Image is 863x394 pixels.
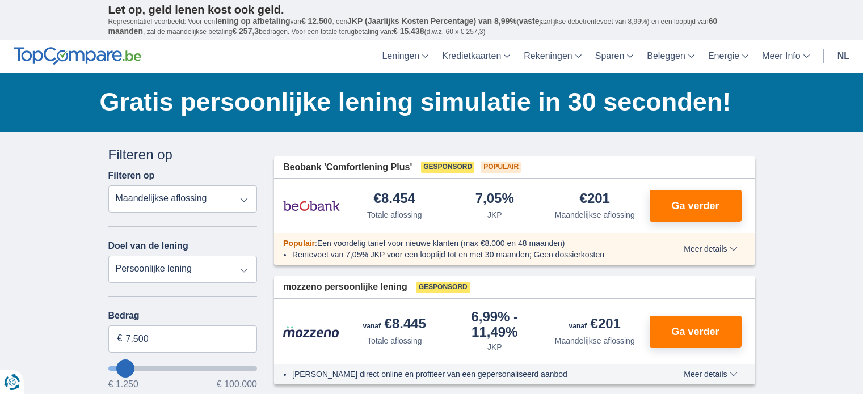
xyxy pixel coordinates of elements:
[487,209,502,221] div: JKP
[100,84,755,120] h1: Gratis persoonlijke lening simulatie in 30 seconden!
[367,209,422,221] div: Totale aflossing
[671,201,719,211] span: Ga verder
[580,192,610,207] div: €201
[375,40,435,73] a: Leningen
[393,27,424,36] span: € 15.438
[684,245,737,253] span: Meer details
[481,162,521,173] span: Populair
[283,161,412,174] span: Beobank 'Comfortlening Plus'
[317,239,565,248] span: Een voordelig tarief voor nieuwe klanten (max €8.000 en 48 maanden)
[108,171,155,181] label: Filteren op
[588,40,641,73] a: Sparen
[283,192,340,220] img: product.pl.alt Beobank
[650,316,742,348] button: Ga verder
[232,27,259,36] span: € 257,3
[347,16,517,26] span: JKP (Jaarlijks Kosten Percentage) van 8,99%
[108,241,188,251] label: Doel van de lening
[363,317,426,333] div: €8.445
[555,209,635,221] div: Maandelijkse aflossing
[435,40,517,73] a: Kredietkaarten
[367,335,422,346] div: Totale aflossing
[283,239,315,248] span: Populair
[831,40,856,73] a: nl
[108,366,258,371] input: wantToBorrow
[517,40,588,73] a: Rekeningen
[555,335,635,346] div: Maandelijkse aflossing
[374,192,415,207] div: €8.454
[108,145,258,164] div: Filteren op
[675,370,746,379] button: Meer details
[283,325,340,338] img: product.pl.alt Mozzeno
[301,16,332,26] span: € 12.500
[217,380,257,389] span: € 100.000
[671,327,719,337] span: Ga verder
[487,341,502,353] div: JKP
[292,368,642,380] li: [PERSON_NAME] direct online en profiteer van een gepersonaliseerd aanbod
[701,40,755,73] a: Energie
[475,192,514,207] div: 7,05%
[108,3,755,16] p: Let op, geld lenen kost ook geld.
[108,16,718,36] span: 60 maanden
[416,282,470,293] span: Gesponsord
[519,16,540,26] span: vaste
[274,238,651,249] div: :
[108,16,755,37] p: Representatief voorbeeld: Voor een van , een ( jaarlijkse debetrentevoet van 8,99%) en een loopti...
[108,380,138,389] span: € 1.250
[215,16,290,26] span: lening op afbetaling
[684,370,737,378] span: Meer details
[569,317,621,333] div: €201
[292,249,642,260] li: Rentevoet van 7,05% JKP voor een looptijd tot en met 30 maanden; Geen dossierkosten
[108,311,258,321] label: Bedrag
[755,40,816,73] a: Meer Info
[14,47,141,65] img: TopCompare
[283,281,407,294] span: mozzeno persoonlijke lening
[421,162,474,173] span: Gesponsord
[650,190,742,222] button: Ga verder
[675,244,746,253] button: Meer details
[640,40,701,73] a: Beleggen
[449,310,541,339] div: 6,99%
[117,332,123,345] span: €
